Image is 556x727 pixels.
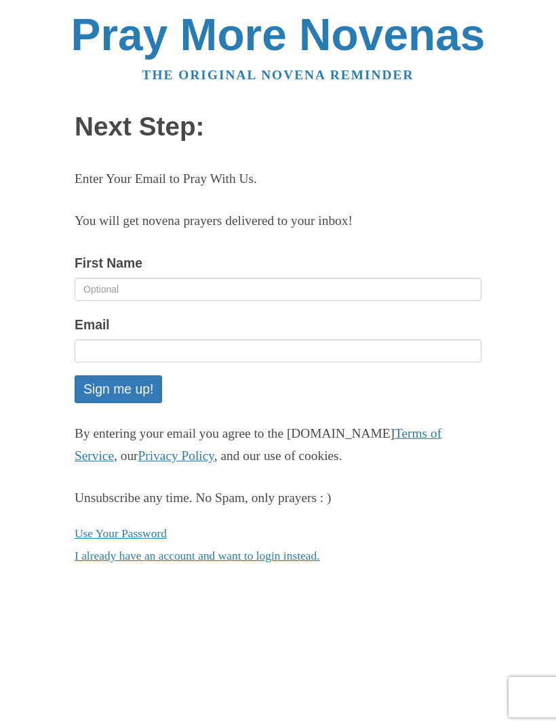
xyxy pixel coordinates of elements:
p: Enter Your Email to Pray With Us. [75,168,481,190]
a: I already have an account and want to login instead. [75,549,320,562]
a: Privacy Policy [138,449,214,463]
label: First Name [75,252,142,274]
p: You will get novena prayers delivered to your inbox! [75,210,481,232]
p: By entering your email you agree to the [DOMAIN_NAME] , our , and our use of cookies. [75,423,481,468]
button: Sign me up! [75,375,162,403]
a: Pray More Novenas [71,9,485,60]
input: Optional [75,278,481,301]
a: The original novena reminder [142,68,414,82]
h1: Next Step: [75,112,481,142]
label: Email [75,314,110,336]
div: Unsubscribe any time. No Spam, only prayers : ) [75,487,481,510]
a: Use Your Password [75,526,167,540]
